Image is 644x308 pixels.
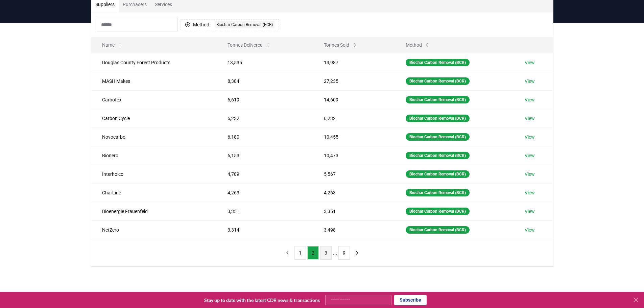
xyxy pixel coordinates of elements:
[91,90,217,109] td: Carbofex
[97,38,128,52] button: Name
[525,134,535,140] a: View
[217,202,313,220] td: 3,351
[525,189,535,196] a: View
[525,227,535,233] a: View
[217,183,313,202] td: 4,263
[313,53,395,72] td: 13,987
[406,59,470,66] div: Biochar Carbon Removal (BCR)
[313,127,395,146] td: 10,455
[406,208,470,215] div: Biochar Carbon Removal (BCR)
[406,115,470,122] div: Biochar Carbon Removal (BCR)
[525,208,535,215] a: View
[525,171,535,177] a: View
[91,202,217,220] td: Bioenergie Frauenfeld
[91,53,217,72] td: Douglas County Forest Products
[217,72,313,90] td: 8,384
[406,152,470,159] div: Biochar Carbon Removal (BCR)
[351,246,363,260] button: next page
[313,220,395,239] td: 3,498
[406,77,470,85] div: Biochar Carbon Removal (BCR)
[320,246,332,260] button: 3
[215,21,275,28] div: Biochar Carbon Removal (BCR)
[222,38,276,52] button: Tonnes Delivered
[318,38,363,52] button: Tonnes Sold
[333,249,337,257] li: ...
[91,183,217,202] td: CharLine
[406,189,470,196] div: Biochar Carbon Removal (BCR)
[525,78,535,85] a: View
[313,202,395,220] td: 3,351
[313,165,395,183] td: 5,567
[217,146,313,165] td: 6,153
[91,72,217,90] td: MASH Makes
[294,246,306,260] button: 1
[406,170,470,178] div: Biochar Carbon Removal (BCR)
[406,96,470,103] div: Biochar Carbon Removal (BCR)
[313,109,395,127] td: 6,232
[282,246,293,260] button: previous page
[91,146,217,165] td: Bionero
[525,152,535,159] a: View
[525,59,535,66] a: View
[217,90,313,109] td: 6,619
[91,127,217,146] td: Novocarbo
[525,115,535,122] a: View
[406,133,470,141] div: Biochar Carbon Removal (BCR)
[91,165,217,183] td: Interholco
[91,109,217,127] td: Carbon Cycle
[217,127,313,146] td: 6,180
[338,246,350,260] button: 9
[400,38,435,52] button: Method
[313,183,395,202] td: 4,263
[307,246,319,260] button: 2
[181,19,279,30] button: MethodBiochar Carbon Removal (BCR)
[217,109,313,127] td: 6,232
[313,72,395,90] td: 27,235
[313,90,395,109] td: 14,609
[217,220,313,239] td: 3,314
[313,146,395,165] td: 10,473
[406,226,470,234] div: Biochar Carbon Removal (BCR)
[217,165,313,183] td: 4,789
[525,96,535,103] a: View
[91,220,217,239] td: NetZero
[217,53,313,72] td: 13,535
